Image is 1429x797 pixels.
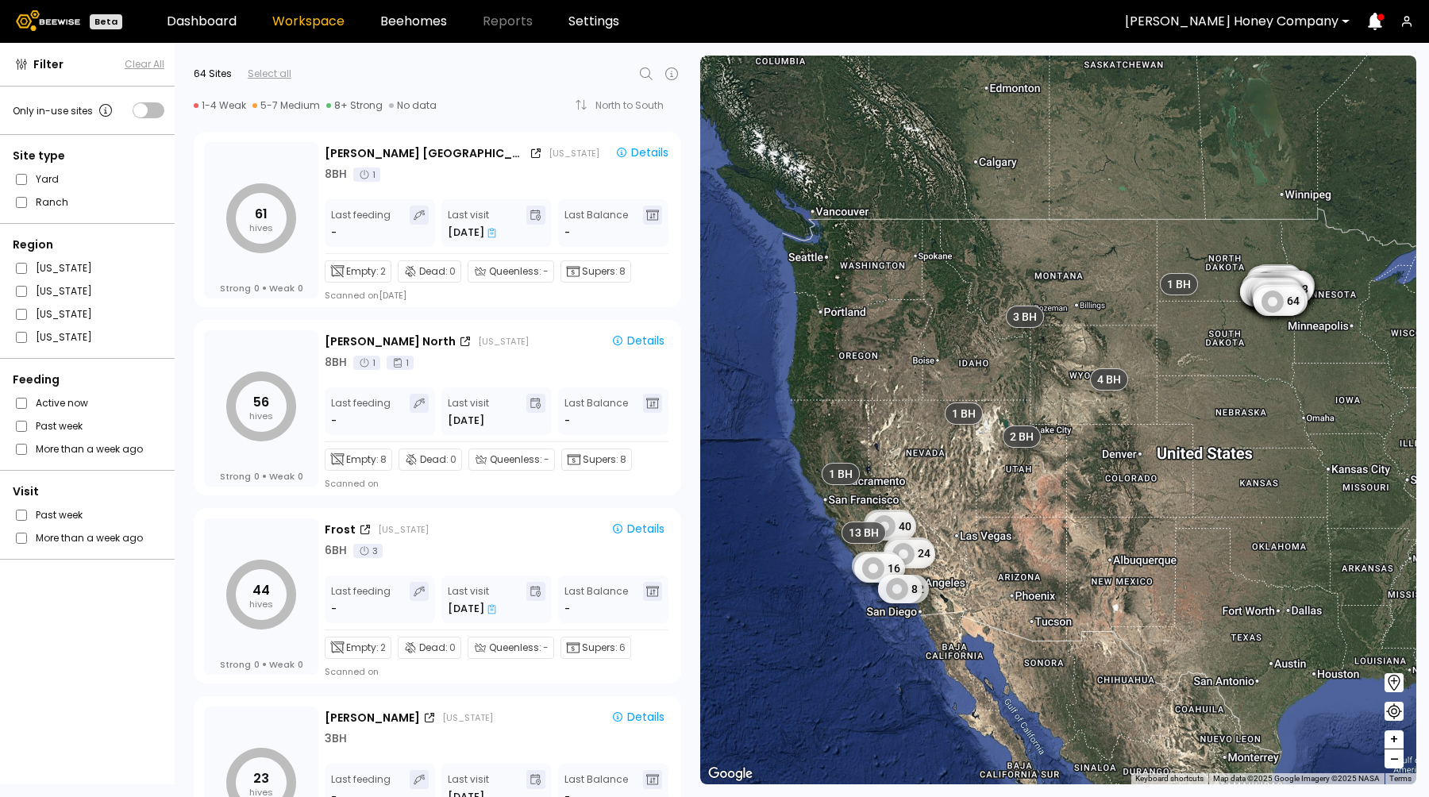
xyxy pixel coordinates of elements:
span: Reports [483,15,533,28]
div: - [331,601,338,617]
div: 40 [865,512,916,541]
tspan: hives [249,410,273,422]
label: Active now [36,395,88,411]
div: 8+ Strong [326,99,383,112]
div: 64 [1254,287,1304,316]
span: - [544,452,549,467]
span: 0 [449,264,456,279]
span: 2 [380,264,386,279]
span: + [1389,730,1399,749]
div: 54 [1247,278,1298,306]
label: More than a week ago [36,441,143,457]
span: 13 BH [849,526,879,540]
div: [US_STATE] [442,711,493,724]
div: - [331,225,338,241]
div: Queenless: [468,637,554,659]
div: Strong Weak [220,659,303,670]
div: Queenless: [468,260,554,283]
div: 6 BH [325,542,347,559]
div: 19 [1240,278,1291,306]
span: 1 BH [1167,277,1191,291]
span: 0 [449,641,456,655]
a: Beehomes [380,15,447,28]
div: Frost [325,522,356,538]
label: Yard [36,171,59,187]
tspan: 61 [255,205,268,223]
div: Last feeding [331,206,391,241]
div: Last feeding [331,394,391,429]
div: 52 [1249,279,1300,307]
tspan: hives [249,221,273,234]
div: Last visit [448,582,496,617]
div: 24 [852,552,903,580]
div: Last feeding [331,582,391,617]
a: Dashboard [167,15,237,28]
div: 1 [353,167,380,182]
span: 0 [254,283,260,294]
div: 32 [884,537,934,566]
span: 0 [450,452,456,467]
div: Last Balance [564,582,628,617]
div: Last visit [448,206,496,241]
div: 22 [1253,285,1304,314]
button: Details [605,708,671,727]
span: - [564,225,570,241]
button: Clear All [125,57,164,71]
tspan: 44 [252,581,270,599]
div: - [331,413,338,429]
div: Only in-use sites [13,101,115,120]
span: 0 [298,283,303,294]
div: Strong Weak [220,471,303,482]
button: Details [605,332,671,351]
label: More than a week ago [36,529,143,546]
label: [US_STATE] [36,260,92,276]
div: Details [615,145,668,160]
span: – [1390,749,1399,769]
div: Feeding [13,372,164,388]
button: Keyboard shortcuts [1135,773,1204,784]
div: Region [13,237,164,253]
div: Visit [13,483,164,500]
span: 0 [298,471,303,482]
div: Details [611,522,664,536]
div: 1 [353,356,380,370]
span: 0 [298,659,303,670]
span: 3 BH [1013,310,1037,324]
tspan: 56 [253,393,269,411]
div: 16 [864,510,915,538]
label: [US_STATE] [36,329,92,345]
img: Google [704,764,757,784]
label: Past week [36,418,83,434]
span: Filter [33,56,64,73]
div: 1-4 Weak [194,99,246,112]
div: Supers: [560,260,631,283]
span: 8 [380,452,387,467]
span: - [564,413,570,429]
img: Beewise logo [16,10,80,31]
button: – [1385,749,1404,768]
a: Workspace [272,15,345,28]
div: 8 BH [325,354,347,371]
button: Details [609,144,675,163]
div: Supers: [561,449,632,471]
div: Scanned on [DATE] [325,289,406,302]
tspan: hives [249,598,273,610]
a: Terms (opens in new tab) [1389,774,1412,783]
span: 8 [620,452,626,467]
div: Dead: [398,260,461,283]
div: Beta [90,14,122,29]
div: Scanned on [325,665,379,678]
div: Last Balance [564,394,628,429]
div: Strong Weak [220,283,303,294]
span: 0 [254,659,260,670]
span: - [543,641,549,655]
div: 64 Sites [194,67,232,81]
span: 4 BH [1097,372,1121,387]
div: Details [611,333,664,348]
div: Empty: [325,260,391,283]
div: Select all [248,67,291,81]
div: 8 [878,575,922,603]
div: [DATE] [448,413,484,429]
div: [US_STATE] [549,147,599,160]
